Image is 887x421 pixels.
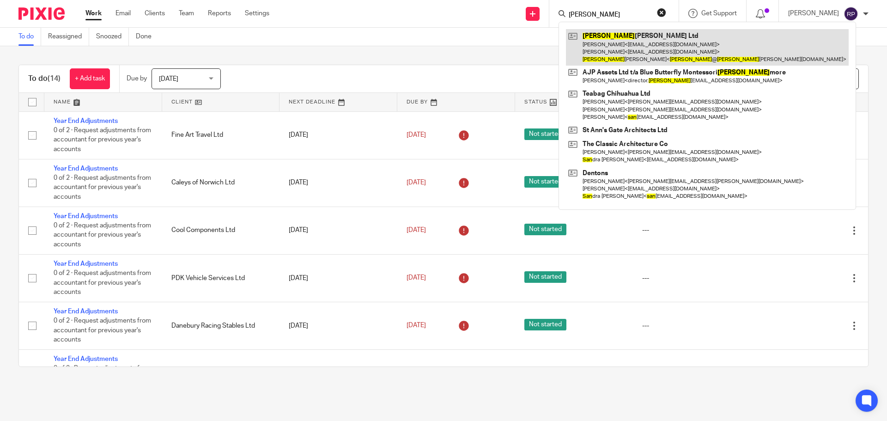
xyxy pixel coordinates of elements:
span: Not started [524,176,566,188]
td: [DATE] [279,207,397,254]
a: Year End Adjustments [54,308,118,315]
img: svg%3E [844,6,858,21]
span: Not started [524,271,566,283]
a: Year End Adjustments [54,261,118,267]
span: Not started [524,224,566,235]
span: [DATE] [159,76,178,82]
p: [PERSON_NAME] [788,9,839,18]
td: [DATE] [279,349,397,397]
button: Clear [657,8,666,17]
td: Danebury Racing Stables Ltd [162,302,280,349]
td: PDK Vehicle Services Ltd [162,254,280,302]
td: [DATE] [279,111,397,159]
a: Year End Adjustments [54,118,118,124]
a: Year End Adjustments [54,165,118,172]
td: [DATE] [279,159,397,207]
a: Settings [245,9,269,18]
span: [DATE] [407,323,426,329]
span: 0 of 2 · Request adjustments from accountant for previous year's accounts [54,222,151,248]
span: Get Support [701,10,737,17]
span: 0 of 2 · Request adjustments from accountant for previous year's accounts [54,317,151,343]
div: --- [642,226,741,235]
span: Not started [524,366,566,378]
a: Year End Adjustments [54,356,118,362]
a: Clients [145,9,165,18]
span: [DATE] [407,275,426,281]
span: [DATE] [407,179,426,186]
div: --- [642,274,741,283]
a: Year End Adjustments [54,213,118,220]
span: 0 of 2 · Request adjustments from accountant for previous year's accounts [54,365,151,390]
a: Email [115,9,131,18]
span: Not started [524,319,566,330]
td: [DATE] [279,302,397,349]
a: Reassigned [48,28,89,46]
td: Cool Components Ltd [162,207,280,254]
img: Pixie [18,7,65,20]
a: To do [18,28,41,46]
a: Work [85,9,102,18]
span: (14) [48,75,61,82]
span: [DATE] [407,132,426,138]
span: 0 of 2 · Request adjustments from accountant for previous year's accounts [54,270,151,295]
a: Team [179,9,194,18]
h1: To do [28,74,61,84]
span: 0 of 2 · Request adjustments from accountant for previous year's accounts [54,175,151,200]
a: Snoozed [96,28,129,46]
input: Search [568,11,651,19]
td: [DATE] [279,254,397,302]
span: [DATE] [407,227,426,233]
td: Fine Art Travel Ltd [162,111,280,159]
p: Due by [127,74,147,83]
a: Reports [208,9,231,18]
a: + Add task [70,68,110,89]
a: Done [136,28,158,46]
span: 0 of 2 · Request adjustments from accountant for previous year's accounts [54,127,151,153]
div: --- [642,321,741,330]
td: Caleys of Norwich Ltd [162,159,280,207]
td: Boluga Ltd [162,349,280,397]
span: Not started [524,128,566,140]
